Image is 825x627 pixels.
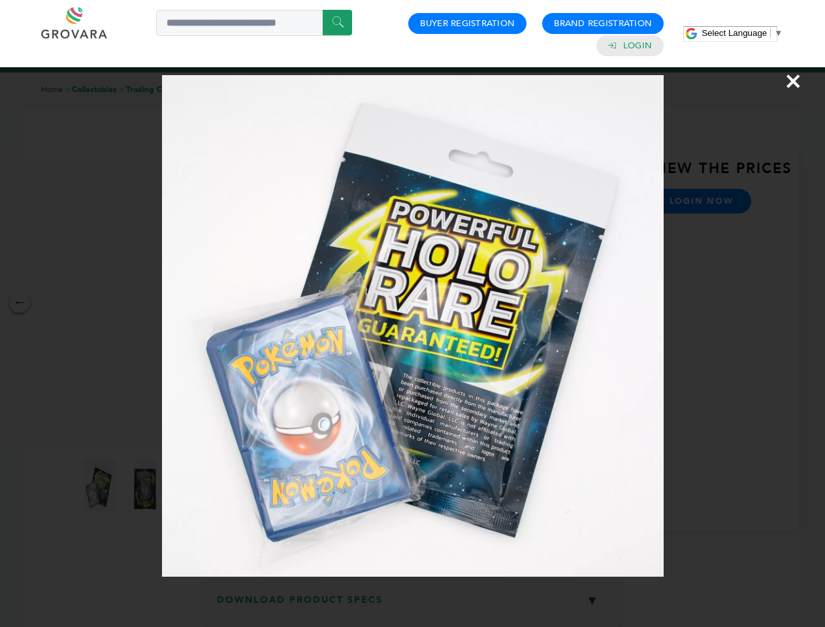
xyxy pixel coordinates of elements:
[162,75,664,577] img: Image Preview
[623,40,652,52] a: Login
[702,28,783,38] a: Select Language​
[774,28,783,38] span: ▼
[156,10,352,36] input: Search a product or brand...
[554,18,652,29] a: Brand Registration
[785,63,802,99] span: ×
[702,28,767,38] span: Select Language
[420,18,515,29] a: Buyer Registration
